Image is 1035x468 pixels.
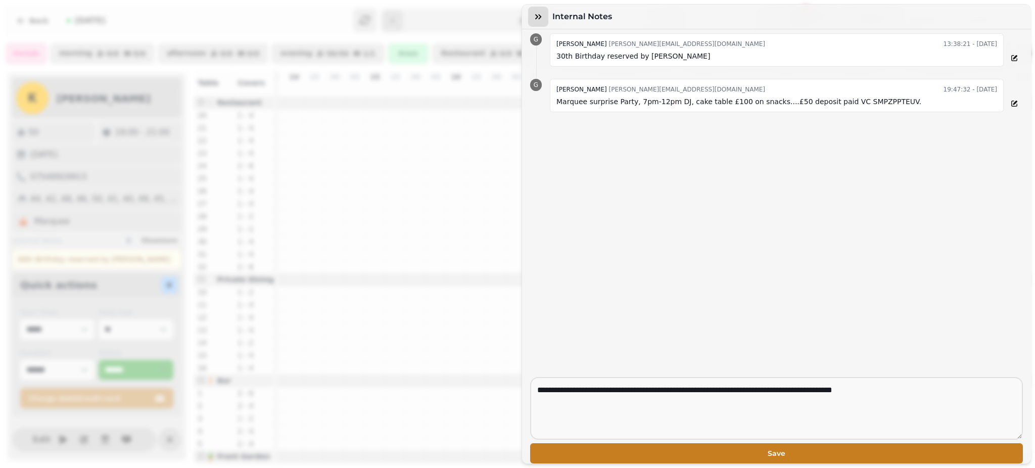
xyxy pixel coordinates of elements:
time: 13:38:21 - [DATE] [944,38,997,50]
time: 19:47:32 - [DATE] [944,83,997,96]
p: 30th Birthday reserved by [PERSON_NAME] [556,50,997,62]
span: [PERSON_NAME] [556,40,607,48]
p: Marquee surprise Party, 7pm-12pm DJ, cake table £100 on snacks....£50 deposit paid VC SMPZPPTEUV. [556,96,997,108]
h3: Internal Notes [552,11,616,23]
span: Save [538,450,1015,457]
span: G [534,82,538,88]
span: G [534,36,538,42]
div: [PERSON_NAME][EMAIL_ADDRESS][DOMAIN_NAME] [556,38,765,50]
button: Save [530,443,1023,463]
span: [PERSON_NAME] [556,86,607,93]
div: [PERSON_NAME][EMAIL_ADDRESS][DOMAIN_NAME] [556,83,765,96]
